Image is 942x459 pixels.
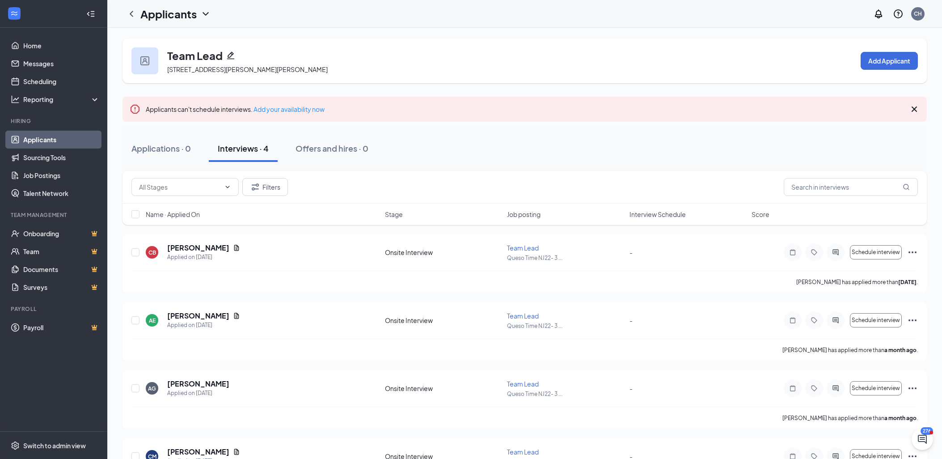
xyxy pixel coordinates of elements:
[253,105,325,113] a: Add your availability now
[167,389,229,398] div: Applied on [DATE]
[126,8,137,19] svg: ChevronLeft
[167,311,229,321] h5: [PERSON_NAME]
[11,305,98,313] div: Payroll
[507,244,539,252] span: Team Lead
[146,210,200,219] span: Name · Applied On
[167,253,240,262] div: Applied on [DATE]
[629,248,633,256] span: -
[167,65,328,73] span: [STREET_ADDRESS][PERSON_NAME][PERSON_NAME]
[23,225,100,242] a: OnboardingCrown
[907,315,918,326] svg: Ellipses
[809,249,819,256] svg: Tag
[782,346,918,354] p: [PERSON_NAME] has applied more than .
[224,183,231,191] svg: ChevronDown
[226,51,235,60] svg: Pencil
[385,384,502,393] div: Onsite Interview
[787,249,798,256] svg: Note
[782,414,918,422] p: [PERSON_NAME] has applied more than .
[148,385,156,392] div: AG
[852,249,900,255] span: Schedule interview
[146,105,325,113] span: Applicants can't schedule interviews.
[131,143,191,154] div: Applications · 0
[233,312,240,319] svg: Document
[385,210,403,219] span: Stage
[850,245,902,259] button: Schedule interview
[784,178,918,196] input: Search in interviews
[167,321,240,330] div: Applied on [DATE]
[507,210,541,219] span: Job posting
[23,242,100,260] a: TeamCrown
[167,48,223,63] h3: Team Lead
[23,319,100,336] a: PayrollCrown
[629,210,686,219] span: Interview Schedule
[23,149,100,166] a: Sourcing Tools
[507,380,539,388] span: Team Lead
[787,385,798,392] svg: Note
[907,247,918,258] svg: Ellipses
[507,448,539,456] span: Team Lead
[23,95,100,104] div: Reporting
[921,427,933,435] div: 276
[873,8,884,19] svg: Notifications
[893,8,904,19] svg: QuestionInfo
[809,385,819,392] svg: Tag
[23,278,100,296] a: SurveysCrown
[200,8,211,19] svg: ChevronDown
[23,441,86,450] div: Switch to admin view
[233,448,240,455] svg: Document
[903,183,910,191] svg: MagnifyingGlass
[167,447,229,457] h5: [PERSON_NAME]
[23,37,100,55] a: Home
[861,52,918,70] button: Add Applicant
[167,243,229,253] h5: [PERSON_NAME]
[218,143,269,154] div: Interviews · 4
[23,72,100,90] a: Scheduling
[242,178,288,196] button: Filter Filters
[167,379,229,389] h5: [PERSON_NAME]
[507,322,624,330] p: Queso Time NJ22- 3 ...
[130,104,140,115] svg: Error
[852,385,900,391] span: Schedule interview
[850,313,902,327] button: Schedule interview
[233,244,240,251] svg: Document
[11,95,20,104] svg: Analysis
[629,316,633,324] span: -
[385,248,502,257] div: Onsite Interview
[830,317,841,324] svg: ActiveChat
[909,104,920,115] svg: Cross
[149,317,156,324] div: AE
[507,254,624,262] p: Queso Time NJ22- 3 ...
[23,260,100,278] a: DocumentsCrown
[850,381,902,395] button: Schedule interview
[140,6,197,21] h1: Applicants
[10,9,19,18] svg: WorkstreamLogo
[23,55,100,72] a: Messages
[752,210,769,219] span: Score
[86,9,95,18] svg: Collapse
[787,317,798,324] svg: Note
[23,166,100,184] a: Job Postings
[884,347,917,353] b: a month ago
[385,316,502,325] div: Onsite Interview
[907,383,918,394] svg: Ellipses
[507,390,624,398] p: Queso Time NJ22- 3 ...
[148,249,156,256] div: CB
[23,131,100,149] a: Applicants
[23,184,100,202] a: Talent Network
[796,278,918,286] p: [PERSON_NAME] has applied more than .
[629,384,633,392] span: -
[11,441,20,450] svg: Settings
[11,117,98,125] div: Hiring
[914,10,922,17] div: CH
[296,143,368,154] div: Offers and hires · 0
[11,211,98,219] div: Team Management
[884,415,917,421] b: a month ago
[830,385,841,392] svg: ActiveChat
[139,182,220,192] input: All Stages
[250,182,261,192] svg: Filter
[852,317,900,323] span: Schedule interview
[809,317,819,324] svg: Tag
[912,429,933,450] iframe: Intercom live chat
[140,56,149,65] img: user icon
